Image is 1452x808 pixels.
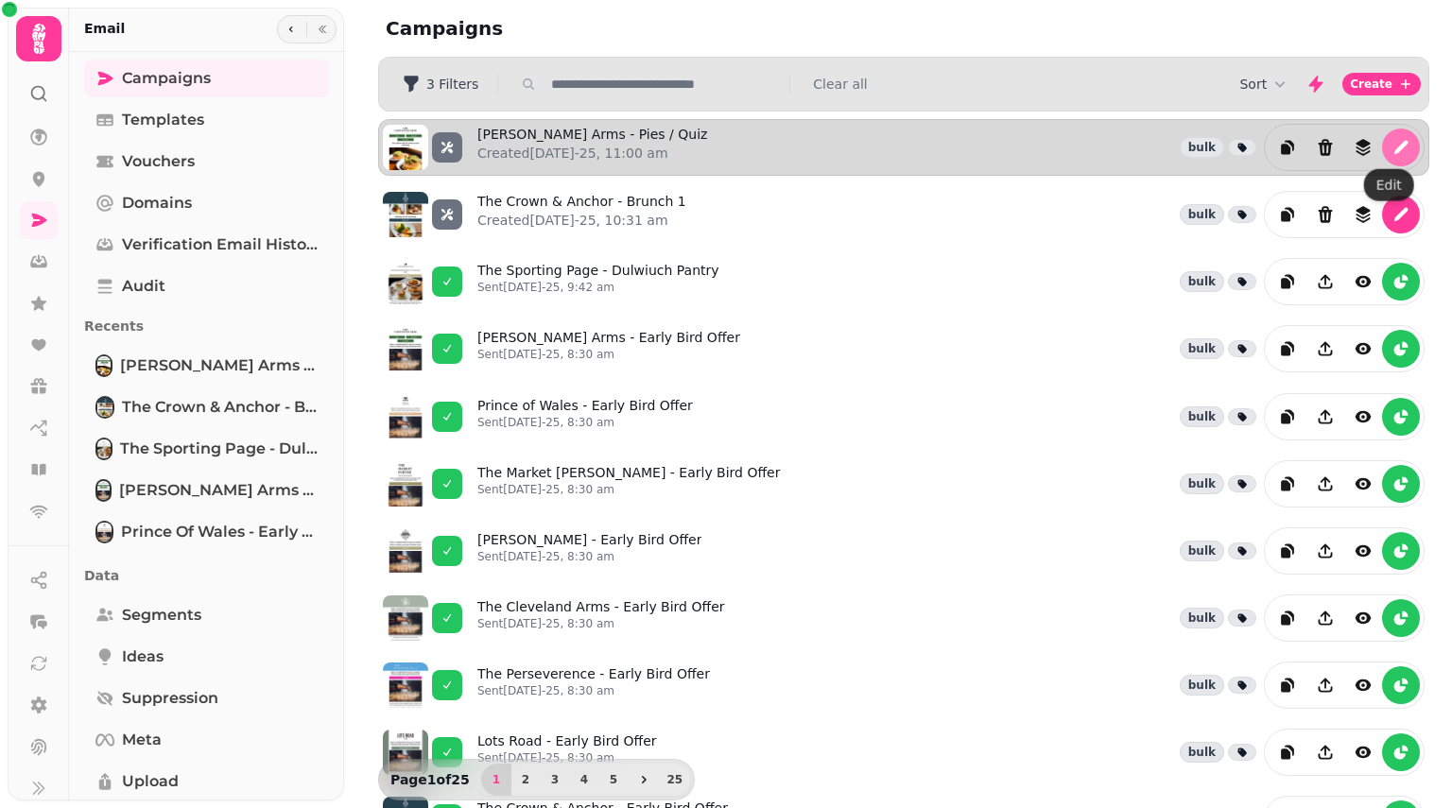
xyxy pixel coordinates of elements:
a: The Crown & Anchor - Brunch 1Created[DATE]-25, 10:31 am [477,192,686,237]
button: 1 [481,764,511,796]
a: Upload [84,763,329,800]
div: bulk [1180,137,1224,158]
a: Meta [84,721,329,759]
button: view [1344,330,1382,368]
button: view [1344,465,1382,503]
a: [PERSON_NAME] - Early Bird OfferSent[DATE]-25, 8:30 am [477,530,701,572]
button: reports [1382,263,1420,301]
span: Templates [122,109,204,131]
a: [PERSON_NAME] Arms - Pies / QuizCreated[DATE]-25, 11:00 am [477,125,707,170]
a: Templates [84,101,329,139]
button: Delete [1306,196,1344,233]
span: 2 [518,774,533,785]
a: Audit [84,267,329,305]
img: aHR0cHM6Ly9zdGFtcGVkZS1zZXJ2aWNlLXByb2QtdGVtcGxhdGUtcHJldmlld3MuczMuZXUtd2VzdC0xLmFtYXpvbmF3cy5jb... [383,461,428,507]
p: Sent [DATE]-25, 9:42 am [477,280,719,295]
a: Vouchers [84,143,329,181]
a: The Sporting Page - Dulwiuch PantryThe Sporting Page - Dulwiuch Pantry [84,430,329,468]
img: aHR0cHM6Ly9zdGFtcGVkZS1zZXJ2aWNlLXByb2QtdGVtcGxhdGUtcHJldmlld3MuczMuZXUtd2VzdC0xLmFtYXpvbmF3cy5jb... [383,259,428,304]
button: Share campaign preview [1306,465,1344,503]
a: [PERSON_NAME] Arms - Early Bird OfferSent[DATE]-25, 8:30 am [477,328,740,370]
button: duplicate [1269,666,1306,704]
nav: Pagination [481,764,690,796]
div: bulk [1180,541,1224,561]
button: Delete [1306,129,1344,166]
button: view [1344,398,1382,436]
a: The Cleveland Arms - Early Bird OfferSent[DATE]-25, 8:30 am [477,597,725,639]
span: 3 Filters [426,77,478,91]
button: view [1344,599,1382,637]
span: Campaigns [122,67,211,90]
a: Domains [84,184,329,222]
a: Suppression [84,679,329,717]
div: bulk [1180,742,1224,763]
img: The Sporting Page - Dulwiuch Pantry [97,439,111,458]
a: Segments [84,596,329,634]
button: duplicate [1269,733,1306,771]
button: duplicate [1269,532,1306,570]
button: reports [1382,733,1420,771]
a: The Crown & Anchor - Brunch 1The Crown & Anchor - Brunch 1 [84,388,329,426]
span: Vouchers [122,150,195,173]
div: bulk [1180,204,1224,225]
span: The Sporting Page - Dulwiuch Pantry [120,438,318,460]
button: view [1344,666,1382,704]
div: Edit [1364,169,1414,201]
button: Clear all [813,75,867,94]
span: 3 [547,774,562,785]
span: Domains [122,192,192,215]
button: Share campaign preview [1306,733,1344,771]
span: Ideas [122,645,164,668]
button: reports [1382,398,1420,436]
button: reports [1382,330,1420,368]
p: Page 1 of 25 [383,770,477,789]
button: Share campaign preview [1306,532,1344,570]
button: reports [1382,532,1420,570]
p: Sent [DATE]-25, 8:30 am [477,750,657,765]
img: aHR0cHM6Ly9zdGFtcGVkZS1zZXJ2aWNlLXByb2QtdGVtcGxhdGUtcHJldmlld3MuczMuZXUtd2VzdC0xLmFtYXpvbmF3cy5jb... [383,662,428,708]
button: 25 [660,764,690,796]
button: Share campaign preview [1306,398,1344,436]
div: bulk [1180,473,1224,494]
span: Segments [122,604,201,627]
button: revisions [1344,196,1382,233]
span: The Crown & Anchor - Brunch 1 [122,396,318,419]
div: bulk [1180,406,1224,427]
h2: Email [84,19,125,38]
button: Create [1342,73,1421,95]
p: Recents [84,309,329,343]
span: Verification email history [122,233,318,256]
button: edit [1382,129,1420,166]
a: The Market [PERSON_NAME] - Early Bird OfferSent[DATE]-25, 8:30 am [477,463,781,505]
button: Sort [1239,75,1289,94]
p: Created [DATE]-25, 10:31 am [477,211,686,230]
img: aHR0cHM6Ly9zdGFtcGVkZS1zZXJ2aWNlLXByb2QtdGVtcGxhdGUtcHJldmlld3MuczMuZXUtd2VzdC0xLmFtYXpvbmF3cy5jb... [383,394,428,439]
a: Prince of Wales - Early Bird OfferPrince of Wales - Early Bird Offer [84,513,329,551]
p: Data [84,559,329,593]
button: Share campaign preview [1306,330,1344,368]
button: 2 [510,764,541,796]
img: aHR0cHM6Ly9zdGFtcGVkZS1zZXJ2aWNlLXByb2QtdGVtcGxhdGUtcHJldmlld3MuczMuZXUtd2VzdC0xLmFtYXpvbmF3cy5jb... [383,125,428,170]
span: Meta [122,729,162,751]
span: Audit [122,275,165,298]
button: duplicate [1269,599,1306,637]
button: duplicate [1269,398,1306,436]
a: The Carpenters Arms - Pies / Quiz[PERSON_NAME] Arms - Pies / Quiz [84,347,329,385]
div: bulk [1180,608,1224,628]
a: Campaigns [84,60,329,97]
p: Created [DATE]-25, 11:00 am [477,144,707,163]
button: 3 Filters [387,69,493,99]
a: The Carpenters Arms - Early Bird Offer[PERSON_NAME] Arms - Early Bird Offer [84,472,329,509]
span: Upload [122,770,179,793]
button: 3 [540,764,570,796]
p: Sent [DATE]-25, 8:30 am [477,347,740,362]
img: aHR0cHM6Ly9zdGFtcGVkZS1zZXJ2aWNlLXByb2QtdGVtcGxhdGUtcHJldmlld3MuczMuZXUtd2VzdC0xLmFtYXpvbmF3cy5jb... [383,595,428,641]
img: aHR0cHM6Ly9zdGFtcGVkZS1zZXJ2aWNlLXByb2QtdGVtcGxhdGUtcHJldmlld3MuczMuZXUtd2VzdC0xLmFtYXpvbmF3cy5jb... [383,730,428,775]
p: Sent [DATE]-25, 8:30 am [477,549,701,564]
a: Ideas [84,638,329,676]
button: Share campaign preview [1306,263,1344,301]
img: aHR0cHM6Ly9zdGFtcGVkZS1zZXJ2aWNlLXByb2QtdGVtcGxhdGUtcHJldmlld3MuczMuZXUtd2VzdC0xLmFtYXpvbmF3cy5jb... [383,528,428,574]
button: edit [1382,196,1420,233]
p: Sent [DATE]-25, 8:30 am [477,482,781,497]
img: aHR0cHM6Ly9zdGFtcGVkZS1zZXJ2aWNlLXByb2QtdGVtcGxhdGUtcHJldmlld3MuczMuZXUtd2VzdC0xLmFtYXpvbmF3cy5jb... [383,192,428,237]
